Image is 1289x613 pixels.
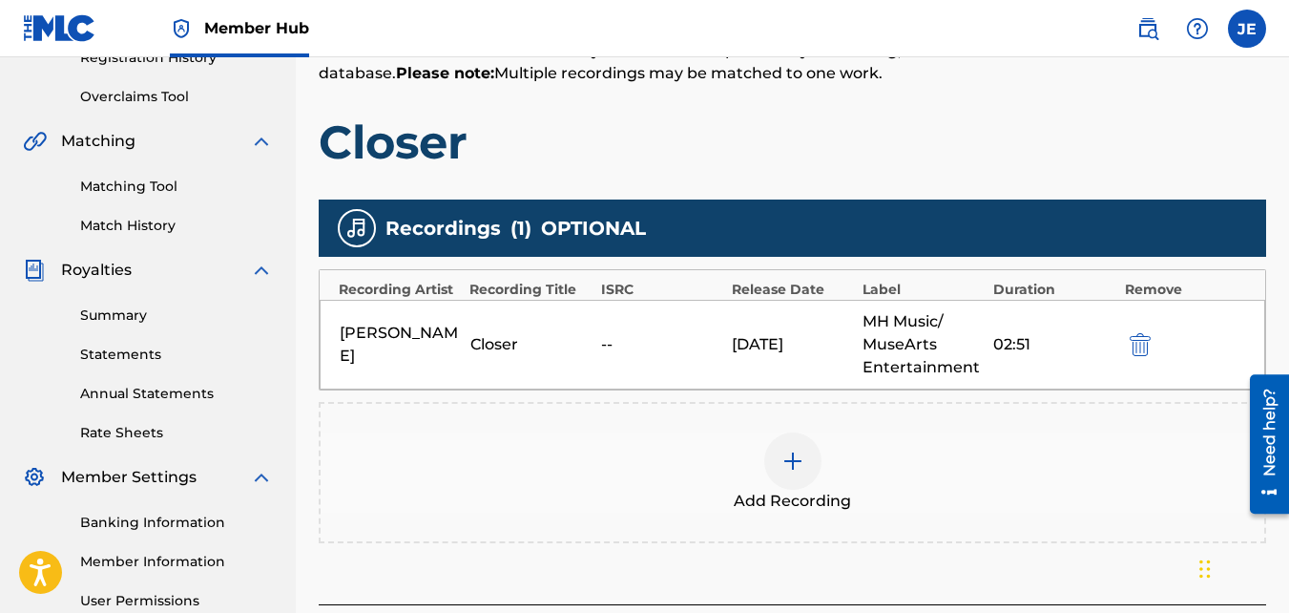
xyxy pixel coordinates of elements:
img: MLC Logo [23,14,96,42]
img: 12a2ab48e56ec057fbd8.svg [1130,333,1151,356]
img: search [1136,17,1159,40]
img: Matching [23,130,47,153]
span: Royalties [61,259,132,282]
div: [DATE] [732,333,853,356]
img: Top Rightsholder [170,17,193,40]
a: Registration History [80,48,273,68]
div: Help [1178,10,1216,48]
span: Member Hub [204,17,309,39]
a: Overclaims Tool [80,87,273,107]
a: Matching Tool [80,177,273,197]
div: Recording Artist [339,280,460,300]
div: Drag [1199,540,1211,598]
div: User Menu [1228,10,1266,48]
strong: Please note: [396,64,494,82]
a: Rate Sheets [80,423,273,443]
img: Royalties [23,259,46,282]
div: Closer [470,333,592,356]
iframe: Chat Widget [1194,521,1289,613]
div: Recording Title [469,280,591,300]
div: Remove [1125,280,1246,300]
a: Statements [80,345,273,365]
h1: Closer [319,114,1266,171]
img: expand [250,259,273,282]
a: Annual Statements [80,384,273,404]
a: Match History [80,216,273,236]
div: Duration [993,280,1114,300]
a: Summary [80,306,273,326]
div: ISRC [601,280,722,300]
span: OPTIONAL [541,214,646,243]
a: User Permissions [80,591,273,611]
div: [PERSON_NAME] [340,322,461,368]
div: Release Date [732,280,853,300]
img: expand [250,466,273,489]
iframe: Resource Center [1236,367,1289,520]
a: Public Search [1129,10,1167,48]
img: Member Settings [23,466,46,489]
img: expand [250,130,273,153]
span: ( 1 ) [510,214,531,243]
img: add [781,450,804,473]
a: Member Information [80,552,273,572]
img: help [1186,17,1209,40]
a: Banking Information [80,513,273,533]
span: Recordings [385,214,501,243]
span: Add Recording [734,490,851,513]
div: 02:51 [993,333,1114,356]
span: Matching [61,130,135,153]
span: Member Settings [61,466,197,489]
div: -- [601,333,722,356]
img: recording [345,217,368,240]
div: Label [863,280,984,300]
div: MH Music/ MuseArts Entertainment [863,310,984,379]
